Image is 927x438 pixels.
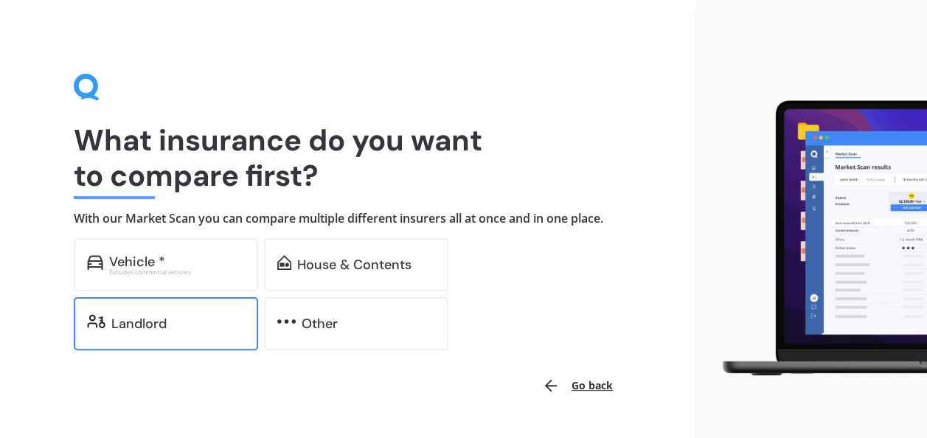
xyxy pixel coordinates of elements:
[74,122,622,193] h1: What insurance do you want to compare first?
[707,94,927,383] img: laptop.webp
[87,255,103,270] img: car.f15378c7a67c060ca3f3.svg
[111,316,167,331] div: Landlord
[302,316,338,331] div: Other
[277,314,296,329] img: other.81dba5aafe580aa69f38.svg
[297,257,412,272] div: House & Contents
[74,211,622,226] h4: With our Market Scan you can compare multiple different insurers all at once and in one place.
[277,255,291,270] img: home-and-contents.b802091223b8502ef2dd.svg
[87,314,105,329] img: landlord.470ea2398dcb263567d0.svg
[533,368,622,403] button: Go back
[109,269,245,275] div: Excludes commercial vehicles
[109,254,165,269] div: Vehicle *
